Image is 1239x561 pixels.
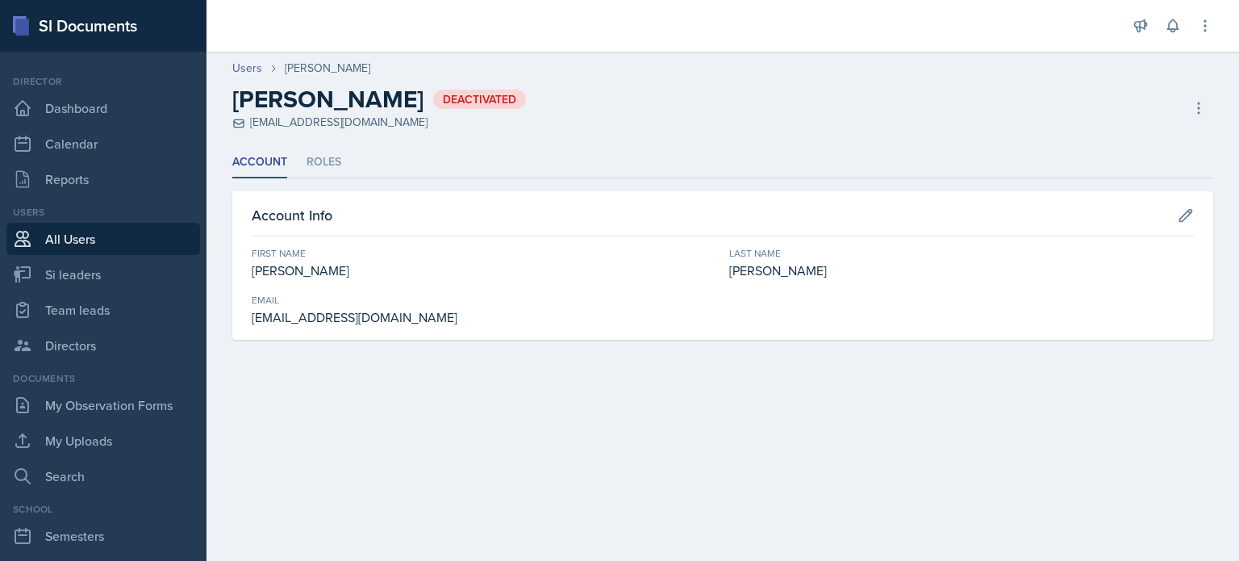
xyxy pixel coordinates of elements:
div: Documents [6,371,200,386]
div: [PERSON_NAME] [285,60,370,77]
span: Deactivated [433,90,526,109]
a: My Uploads [6,425,200,457]
div: [PERSON_NAME] [729,261,1194,280]
div: School [6,502,200,517]
a: Reports [6,163,200,195]
a: Calendar [6,128,200,160]
div: [EMAIL_ADDRESS][DOMAIN_NAME] [252,308,716,327]
div: Director [6,74,200,89]
div: Email [252,293,716,308]
a: Users [232,60,262,77]
a: All Users [6,223,200,255]
div: Users [6,205,200,220]
a: Search [6,460,200,492]
a: Dashboard [6,92,200,124]
a: Semesters [6,520,200,552]
a: My Observation Forms [6,389,200,421]
div: First Name [252,246,716,261]
h2: [PERSON_NAME] [232,85,423,114]
a: Team leads [6,294,200,326]
div: Last Name [729,246,1194,261]
a: Directors [6,329,200,362]
li: Account [232,147,287,178]
h3: Account Info [252,204,332,226]
li: Roles [307,147,341,178]
div: [EMAIL_ADDRESS][DOMAIN_NAME] [232,114,526,131]
a: Si leaders [6,258,200,291]
div: [PERSON_NAME] [252,261,716,280]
